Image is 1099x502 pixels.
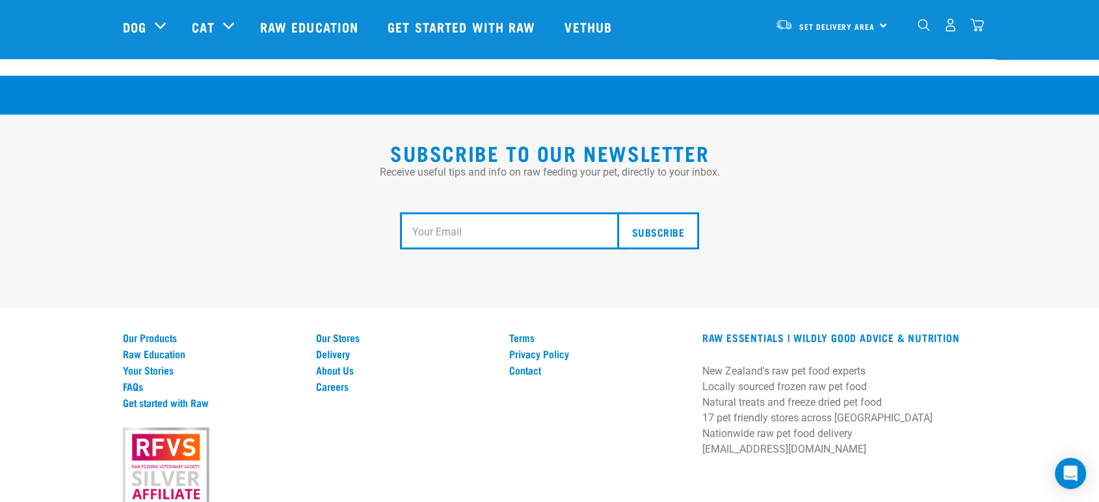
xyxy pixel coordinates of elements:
a: Our Stores [316,331,494,343]
h3: RAW ESSENTIALS | Wildly Good Advice & Nutrition [702,331,976,343]
img: home-icon@2x.png [970,18,984,32]
img: van-moving.png [775,19,793,31]
a: Delivery [316,347,494,359]
a: Your Stories [123,363,300,375]
a: Careers [316,380,494,391]
a: Get started with Raw [123,396,300,408]
a: FAQs [123,380,300,391]
a: Vethub [551,1,628,53]
input: Your Email [400,212,627,250]
h2: Subscribe to our Newsletter [123,140,976,164]
a: Dog [123,17,146,36]
a: Contact [509,363,687,375]
a: Get started with Raw [375,1,551,53]
a: About Us [316,363,494,375]
a: Raw Education [123,347,300,359]
p: New Zealand's raw pet food experts Locally sourced frozen raw pet food Natural treats and freeze ... [702,363,976,456]
a: Cat [192,17,214,36]
a: Raw Education [247,1,375,53]
a: Our Products [123,331,300,343]
a: Privacy Policy [509,347,687,359]
a: Terms [509,331,687,343]
p: Receive useful tips and info on raw feeding your pet, directly to your inbox. [123,164,976,179]
img: user.png [944,18,957,32]
img: home-icon-1@2x.png [918,19,930,31]
div: Open Intercom Messenger [1055,458,1086,489]
span: Set Delivery Area [799,24,875,29]
input: Subscribe [617,212,699,250]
